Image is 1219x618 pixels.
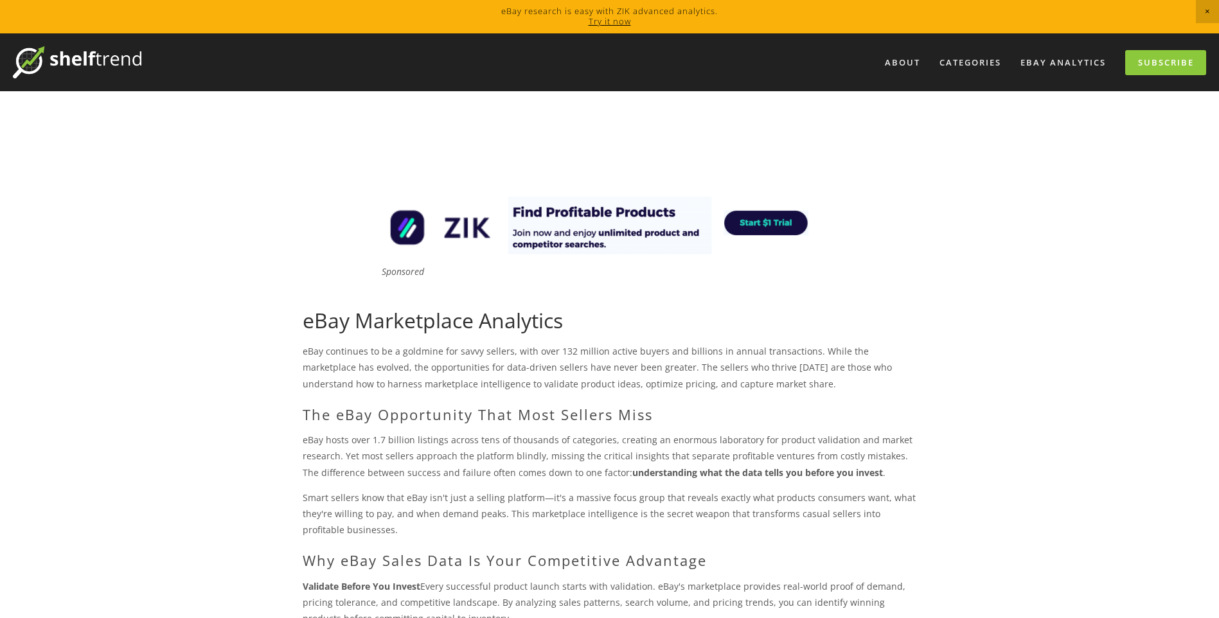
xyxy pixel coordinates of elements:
[632,466,883,479] strong: understanding what the data tells you before you invest
[303,432,917,481] p: eBay hosts over 1.7 billion listings across tens of thousands of categories, creating an enormous...
[303,552,917,569] h2: Why eBay Sales Data Is Your Competitive Advantage
[876,52,929,73] a: About
[1012,52,1114,73] a: eBay Analytics
[931,52,1010,73] div: Categories
[303,490,917,538] p: Smart sellers know that eBay isn't just a selling platform—it's a massive focus group that reveal...
[589,15,631,27] a: Try it now
[303,580,420,592] strong: Validate Before You Invest
[382,265,424,278] em: Sponsored
[303,343,917,392] p: eBay continues to be a goldmine for savvy sellers, with over 132 million active buyers and billio...
[13,46,141,78] img: ShelfTrend
[1125,50,1206,75] a: Subscribe
[303,406,917,423] h2: The eBay Opportunity That Most Sellers Miss
[303,308,917,333] h1: eBay Marketplace Analytics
